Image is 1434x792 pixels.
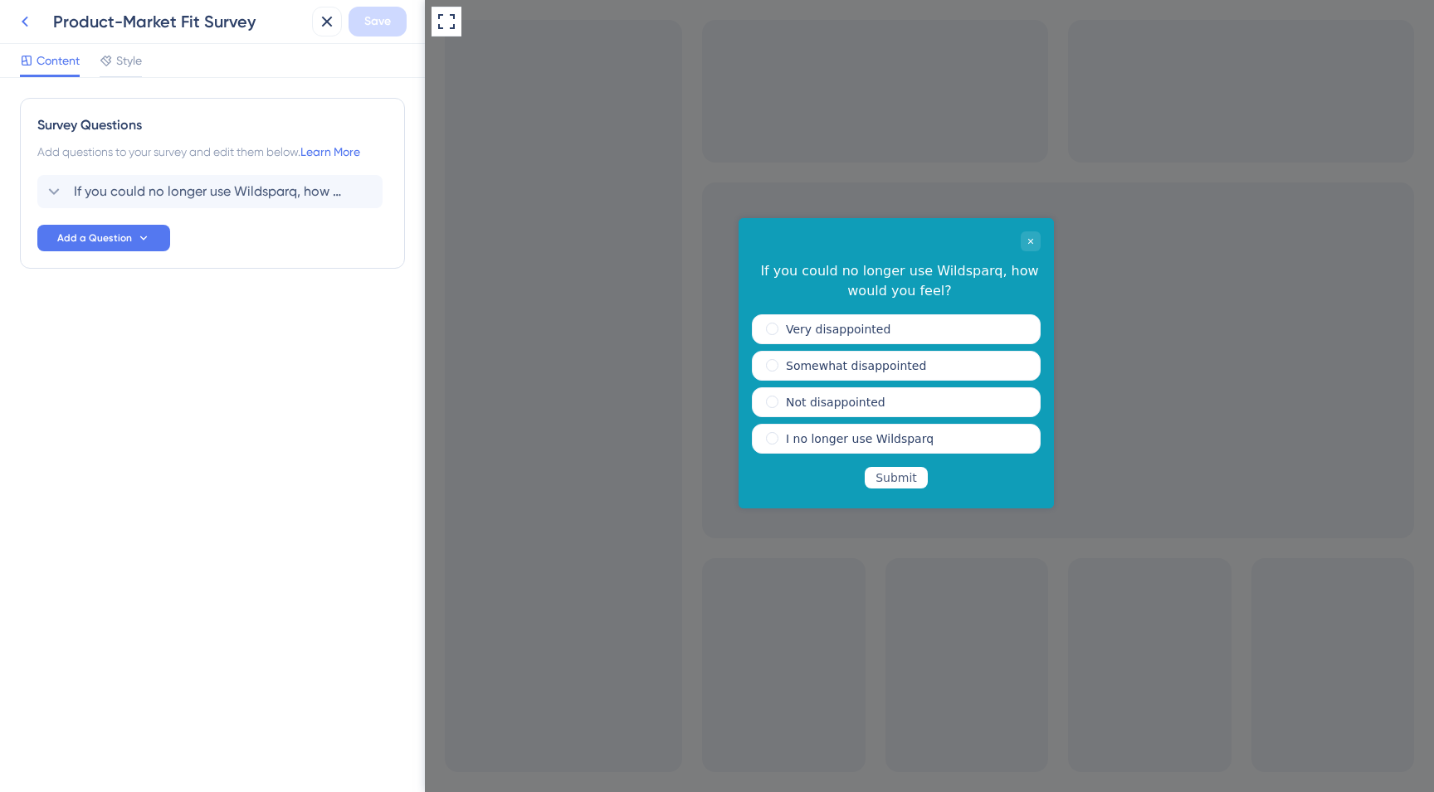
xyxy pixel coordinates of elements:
span: If you could no longer use Wildsparq, how would you feel? [74,182,348,202]
span: Save [364,12,391,32]
div: Product-Market Fit Survey [53,10,305,33]
div: Add questions to your survey and edit them below. [37,142,388,162]
button: Add a Question [37,225,170,251]
div: Survey Questions [37,115,388,135]
span: Content [37,51,80,70]
iframe: UserGuiding Survey [314,218,629,508]
button: Save [349,7,407,36]
a: Learn More [300,145,360,158]
span: Style [116,51,142,70]
span: Add a Question [57,231,132,245]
